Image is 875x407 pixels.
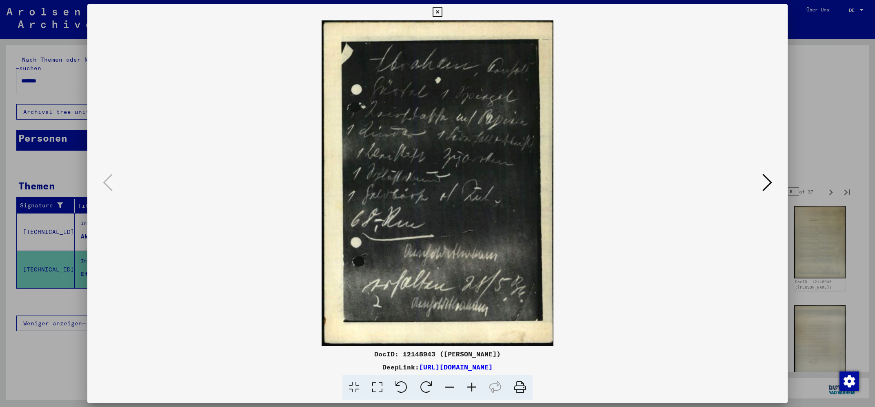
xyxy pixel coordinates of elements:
[419,363,493,371] a: [URL][DOMAIN_NAME]
[839,371,859,391] img: Zustimmung ändern
[839,371,859,391] div: Zustimmung ändern
[87,349,787,359] div: DocID: 12148943 ([PERSON_NAME])
[115,20,760,346] img: 001.jpg
[87,362,787,372] div: DeepLink:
